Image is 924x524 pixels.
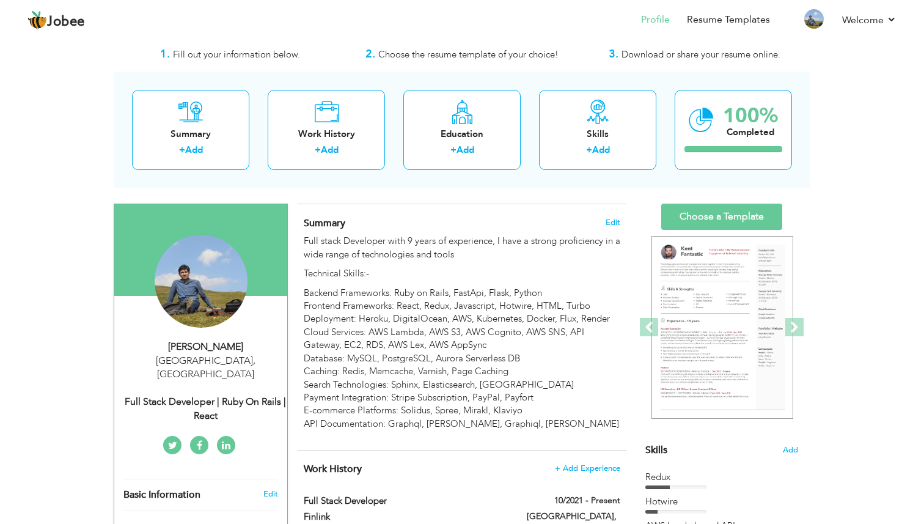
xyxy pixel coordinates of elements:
[304,216,345,230] span: Summary
[185,144,203,156] a: Add
[555,464,620,473] span: + Add Experience
[28,10,47,30] img: jobee.io
[661,204,782,230] a: Choose a Template
[304,495,509,507] label: Full Stack Developer
[645,471,798,484] div: Redux
[687,13,770,27] a: Resume Templates
[413,128,511,141] div: Education
[554,495,620,507] label: 10/2021 - Present
[641,13,670,27] a: Profile
[586,144,592,157] label: +
[123,490,200,501] span: Basic Information
[173,48,300,61] span: Fill out your information below.
[606,218,620,227] span: Edit
[592,144,610,156] a: Add
[277,128,375,141] div: Work History
[842,13,897,28] a: Welcome
[304,267,620,280] p: Technical Skills:-
[315,144,321,157] label: +
[549,128,647,141] div: Skills
[123,354,287,382] div: [GEOGRAPHIC_DATA] [GEOGRAPHIC_DATA]
[804,9,824,29] img: Profile Img
[142,128,240,141] div: Summary
[609,46,618,62] strong: 3.
[645,443,667,457] span: Skills
[304,287,620,431] p: Backend Frameworks: Ruby on Rails, FastApi, Flask, Python Frontend Frameworks: React, Redux, Java...
[645,495,798,508] div: Hotwire
[304,217,620,229] h4: Adding a summary is a quick and easy way to highlight your experience and interests.
[783,445,798,456] span: Add
[155,235,248,328] img: Haseeb Ahmad
[304,462,362,476] span: Work History
[723,106,778,126] div: 100%
[723,126,778,139] div: Completed
[179,144,185,157] label: +
[47,15,85,29] span: Jobee
[304,511,509,523] label: Finlink
[263,489,278,500] a: Edit
[378,48,559,61] span: Choose the resume template of your choice!
[304,235,620,261] p: Full stack Developer with 9 years of experience, I have a strong proficiency in a wide range of t...
[457,144,474,156] a: Add
[365,46,375,62] strong: 2.
[450,144,457,157] label: +
[253,354,255,367] span: ,
[114,28,810,40] h3: Welcome to the Jobee Profile Builder!
[160,46,170,62] strong: 1.
[304,463,620,475] h4: This helps to show the companies you have worked for.
[123,395,287,423] div: Full Stack Developer | Ruby on Rails | React
[123,340,287,354] div: [PERSON_NAME]
[621,48,780,61] span: Download or share your resume online.
[321,144,339,156] a: Add
[28,10,85,30] a: Jobee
